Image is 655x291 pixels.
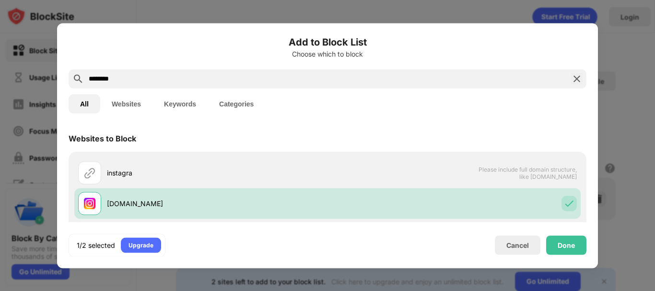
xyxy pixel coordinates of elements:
[107,198,327,209] div: [DOMAIN_NAME]
[69,94,100,113] button: All
[69,35,586,49] h6: Add to Block List
[69,50,586,58] div: Choose which to block
[72,73,84,84] img: search.svg
[571,73,583,84] img: search-close
[558,241,575,249] div: Done
[107,168,327,178] div: instagra
[69,133,136,143] div: Websites to Block
[478,165,577,180] span: Please include full domain structure, like [DOMAIN_NAME]
[84,198,95,209] img: favicons
[208,94,265,113] button: Categories
[100,94,152,113] button: Websites
[77,240,115,250] div: 1/2 selected
[129,240,153,250] div: Upgrade
[84,167,95,178] img: url.svg
[152,94,208,113] button: Keywords
[506,241,529,249] div: Cancel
